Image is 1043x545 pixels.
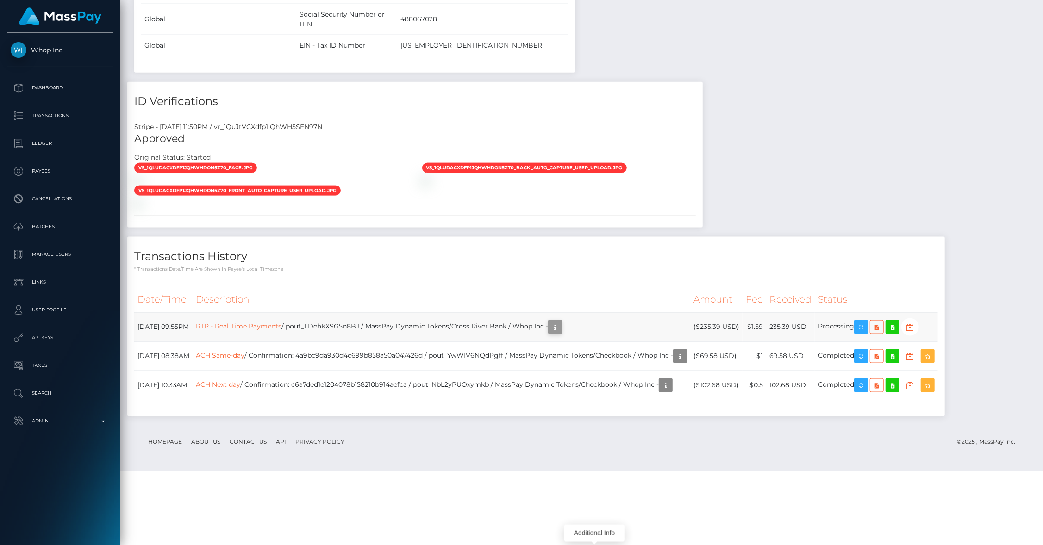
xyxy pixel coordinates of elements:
img: vr_1QuJtVCXdfp1jQhWH5SEN97Nfile_1QuJt9CXdfp1jQhWHqIu4Izv [422,177,430,185]
img: vr_1QuJtVCXdfp1jQhWH5SEN97Nfile_1QuJsuCXdfp1jQhWrcdbfOHP [134,200,142,207]
td: $1 [743,341,766,371]
h5: Approved [134,132,696,146]
img: vr_1QuJtVCXdfp1jQhWH5SEN97Nfile_1QuJtQCXdfp1jQhWNZdphRsc [134,177,142,185]
td: 235.39 USD [766,312,815,341]
a: Batches [7,215,113,238]
span: vs_1QluDaCXdfp1jQhWHdON5z70_back_auto_capture_user_upload.jpg [422,163,627,173]
th: Amount [690,287,743,312]
p: Links [11,275,110,289]
div: © 2025 , MassPay Inc. [957,437,1022,447]
p: Transactions [11,109,110,123]
td: [DATE] 08:38AM [134,341,193,371]
span: vs_1QluDaCXdfp1jQhWHdON5z70_face.jpg [134,163,257,173]
a: API [272,434,290,449]
td: $1.59 [743,312,766,341]
td: / pout_LDehKXSG5n8BJ / MassPay Dynamic Tokens/Cross River Bank / Whop Inc - [193,312,690,341]
td: [DATE] 10:33AM [134,371,193,400]
a: Transactions [7,104,113,127]
h4: ID Verifications [134,93,696,110]
a: Privacy Policy [292,434,348,449]
p: Payees [11,164,110,178]
h4: Transactions History [134,248,938,265]
a: Ledger [7,132,113,155]
img: MassPay Logo [19,7,101,25]
th: Fee [743,287,766,312]
p: Cancellations [11,192,110,206]
div: Stripe - [DATE] 11:50PM / vr_1QuJtVCXdfp1jQhWH5SEN97N [127,122,703,132]
a: Dashboard [7,76,113,99]
td: Completed [815,371,938,400]
a: Homepage [144,434,186,449]
a: Search [7,382,113,405]
td: $0.5 [743,371,766,400]
a: About Us [187,434,224,449]
td: / Confirmation: 4a9bc9da930d4c699b858a50a047426d / pout_YwWIV6NQdPgff / MassPay Dynamic Tokens/Ch... [193,341,690,371]
td: [DATE] 09:55PM [134,312,193,341]
p: Admin [11,414,110,428]
td: Processing [815,312,938,341]
td: Completed [815,341,938,371]
a: Cancellations [7,187,113,211]
p: API Keys [11,331,110,345]
td: 69.58 USD [766,341,815,371]
p: Ledger [11,136,110,150]
a: Admin [7,409,113,433]
td: EIN - Tax ID Number [296,35,397,56]
a: Links [7,271,113,294]
p: Taxes [11,359,110,372]
td: ($102.68 USD) [690,371,743,400]
a: Payees [7,160,113,183]
a: Manage Users [7,243,113,266]
a: RTP - Real Time Payments [196,322,281,330]
div: Additional Info [564,525,625,542]
span: Whop Inc [7,46,113,54]
td: 102.68 USD [766,371,815,400]
h7: Original Status: Started [134,153,211,161]
a: ACH Next day [196,380,240,389]
a: API Keys [7,326,113,349]
a: ACH Same-day [196,351,244,359]
th: Description [193,287,690,312]
td: 488067028 [397,4,568,35]
td: ($69.58 USD) [690,341,743,371]
th: Date/Time [134,287,193,312]
p: Batches [11,220,110,234]
img: Whop Inc [11,42,26,58]
td: Global [141,4,296,35]
a: Contact Us [226,434,270,449]
td: Social Security Number or ITIN [296,4,397,35]
p: Dashboard [11,81,110,95]
td: ($235.39 USD) [690,312,743,341]
span: vs_1QluDaCXdfp1jQhWHdON5z70_front_auto_capture_user_upload.jpg [134,186,341,196]
th: Status [815,287,938,312]
th: Received [766,287,815,312]
p: Manage Users [11,248,110,261]
a: User Profile [7,298,113,322]
td: [US_EMPLOYER_IDENTIFICATION_NUMBER] [397,35,568,56]
td: Global [141,35,296,56]
p: * Transactions date/time are shown in payee's local timezone [134,266,938,272]
td: / Confirmation: c6a7ded1e1204078b158210b914aefca / pout_NbL2yPUOxymkb / MassPay Dynamic Tokens/Ch... [193,371,690,400]
p: Search [11,386,110,400]
a: Taxes [7,354,113,377]
p: User Profile [11,303,110,317]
